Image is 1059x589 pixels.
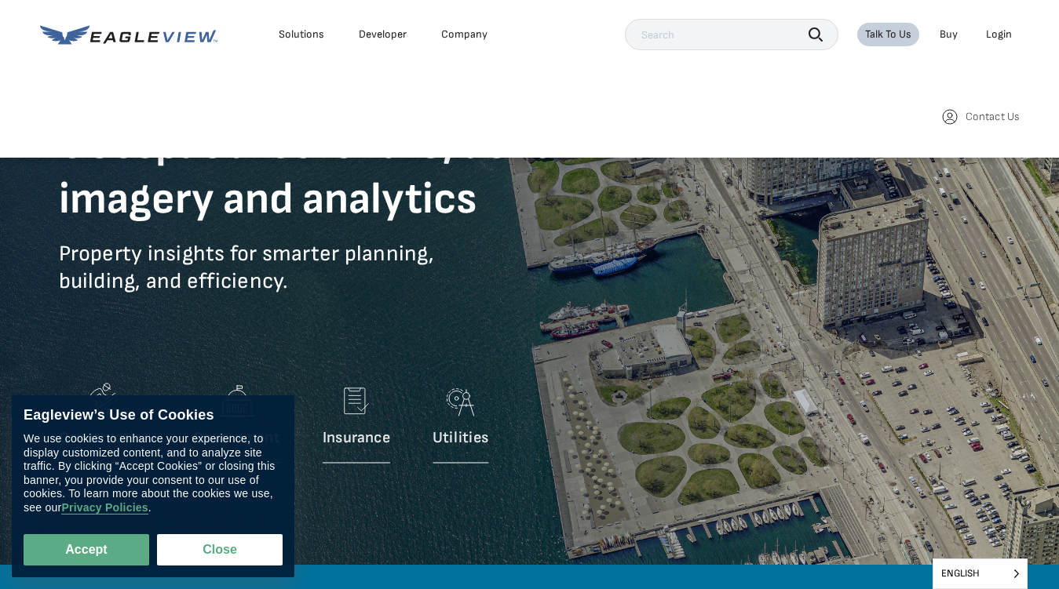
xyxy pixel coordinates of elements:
a: Buy [940,27,958,42]
p: Utilities [433,428,488,448]
a: Contact Us [940,107,1019,126]
span: English [933,559,1027,588]
input: Search [625,19,838,50]
div: Company [441,27,488,42]
a: Insurance [323,377,390,471]
p: Insurance [323,428,390,448]
div: Eagleview’s Use of Cookies [24,407,283,424]
a: Construction [59,377,152,471]
a: Developer [359,27,407,42]
div: Login [986,27,1012,42]
h1: Geospatial software, aerial imagery and analytics [59,118,624,227]
span: Contact Us [966,110,1019,124]
a: Privacy Policies [61,501,148,514]
div: Talk To Us [865,27,911,42]
p: Property insights for smarter planning, building, and efficiency. [59,240,624,318]
a: Government [193,377,279,471]
div: Solutions [279,27,324,42]
div: We use cookies to enhance your experience, to display customized content, and to analyze site tra... [24,432,283,514]
button: Accept [24,534,149,565]
button: Close [157,534,283,565]
aside: Language selected: English [933,558,1028,589]
a: Utilities [433,377,488,471]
